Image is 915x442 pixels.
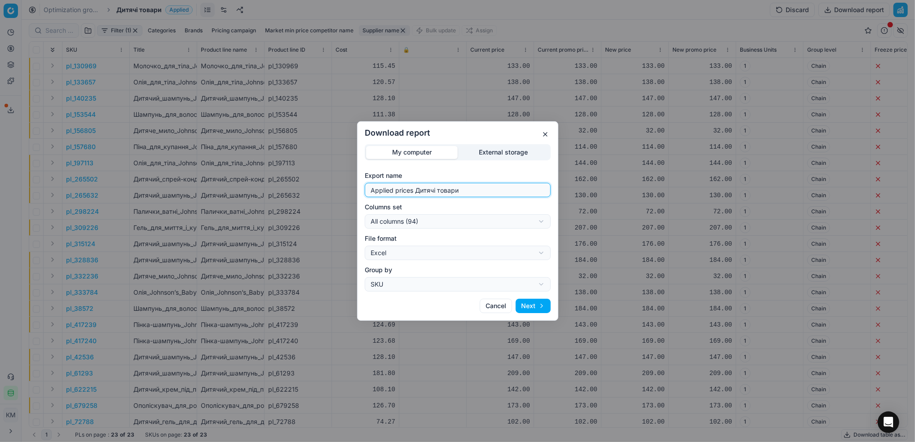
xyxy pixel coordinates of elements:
label: Columns set [365,203,551,212]
button: Next [516,299,551,313]
label: Group by [365,265,551,274]
button: Cancel [480,299,512,313]
button: My computer [366,146,458,159]
button: External storage [458,146,549,159]
h2: Download report [365,129,551,137]
label: Export name [365,171,551,180]
label: File format [365,234,551,243]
